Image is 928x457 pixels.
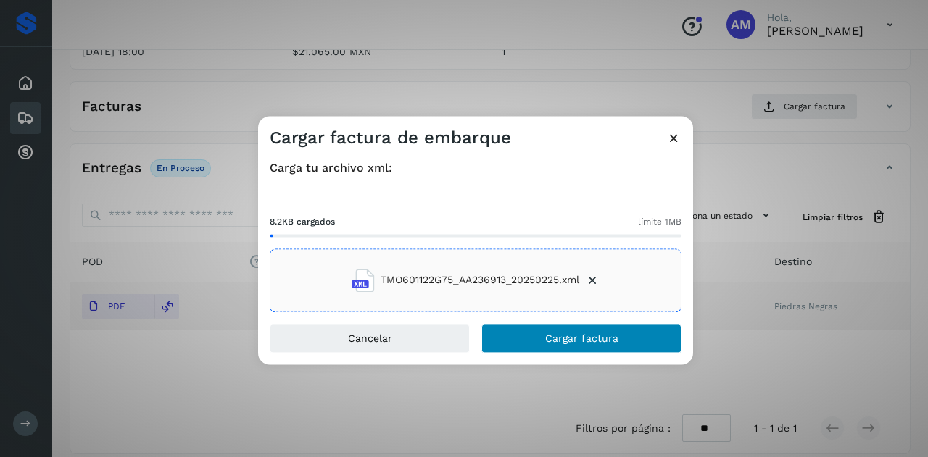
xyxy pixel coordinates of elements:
button: Cargar factura [481,324,681,353]
h3: Cargar factura de embarque [270,127,511,148]
button: Cancelar [270,324,470,353]
span: Cancelar [348,333,392,343]
h4: Carga tu archivo xml: [270,161,681,175]
span: Cargar factura [545,333,618,343]
span: TMO601122G75_AA236913_20250225.xml [381,273,579,288]
span: límite 1MB [638,215,681,228]
span: 8.2KB cargados [270,215,335,228]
